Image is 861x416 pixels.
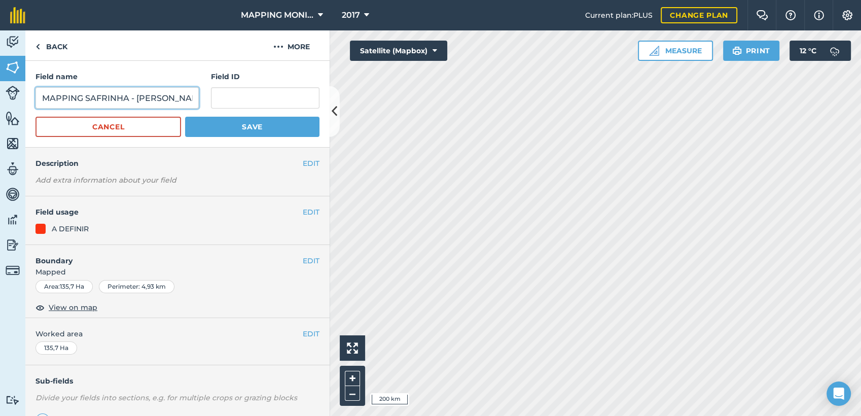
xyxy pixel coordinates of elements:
[6,237,20,253] img: svg+xml;base64,PD94bWwgdmVyc2lvbj0iMS4wIiBlbmNvZGluZz0idXRmLTgiPz4KPCEtLSBHZW5lcmF0b3I6IEFkb2JlIE...
[35,393,297,402] em: Divide your fields into sections, e.g. for multiple crops or grazing blocks
[6,263,20,278] img: svg+xml;base64,PD94bWwgdmVyc2lvbj0iMS4wIiBlbmNvZGluZz0idXRmLTgiPz4KPCEtLSBHZW5lcmF0b3I6IEFkb2JlIE...
[350,41,447,61] button: Satellite (Mapbox)
[6,161,20,177] img: svg+xml;base64,PD94bWwgdmVyc2lvbj0iMS4wIiBlbmNvZGluZz0idXRmLTgiPz4KPCEtLSBHZW5lcmF0b3I6IEFkb2JlIE...
[841,10,853,20] img: A cog icon
[35,158,319,169] h4: Description
[25,375,330,387] h4: Sub-fields
[649,46,659,56] img: Ruler icon
[824,41,845,61] img: svg+xml;base64,PD94bWwgdmVyc2lvbj0iMS4wIiBlbmNvZGluZz0idXRmLTgiPz4KPCEtLSBHZW5lcmF0b3I6IEFkb2JlIE...
[273,41,283,53] img: svg+xml;base64,PHN2ZyB4bWxucz0iaHR0cDovL3d3dy53My5vcmcvMjAwMC9zdmciIHdpZHRoPSIyMCIgaGVpZ2h0PSIyNC...
[6,34,20,50] img: svg+xml;base64,PD94bWwgdmVyc2lvbj0iMS4wIiBlbmNvZGluZz0idXRmLTgiPz4KPCEtLSBHZW5lcmF0b3I6IEFkb2JlIE...
[723,41,780,61] button: Print
[35,117,181,137] button: Cancel
[6,60,20,75] img: svg+xml;base64,PHN2ZyB4bWxucz0iaHR0cDovL3d3dy53My5vcmcvMjAwMC9zdmciIHdpZHRoPSI1NiIgaGVpZ2h0PSI2MC...
[35,328,319,339] span: Worked area
[732,45,742,57] img: svg+xml;base64,PHN2ZyB4bWxucz0iaHR0cDovL3d3dy53My5vcmcvMjAwMC9zdmciIHdpZHRoPSIxOSIgaGVpZ2h0PSIyNC...
[185,117,319,137] button: Save
[814,9,824,21] img: svg+xml;base64,PHN2ZyB4bWxucz0iaHR0cDovL3d3dy53My5vcmcvMjAwMC9zdmciIHdpZHRoPSIxNyIgaGVpZ2h0PSIxNy...
[827,382,851,406] div: Open Intercom Messenger
[254,30,330,60] button: More
[35,41,40,53] img: svg+xml;base64,PHN2ZyB4bWxucz0iaHR0cDovL3d3dy53My5vcmcvMjAwMC9zdmciIHdpZHRoPSI5IiBoZWlnaHQ9IjI0Ii...
[6,212,20,227] img: svg+xml;base64,PD94bWwgdmVyc2lvbj0iMS4wIiBlbmNvZGluZz0idXRmLTgiPz4KPCEtLSBHZW5lcmF0b3I6IEFkb2JlIE...
[25,30,78,60] a: Back
[25,245,303,266] h4: Boundary
[756,10,768,20] img: Two speech bubbles overlapping with the left bubble in the forefront
[10,7,25,23] img: fieldmargin Logo
[303,328,319,339] button: EDIT
[35,176,176,185] em: Add extra information about your field
[303,158,319,169] button: EDIT
[49,302,97,313] span: View on map
[345,371,360,386] button: +
[800,41,816,61] span: 12 ° C
[6,111,20,126] img: svg+xml;base64,PHN2ZyB4bWxucz0iaHR0cDovL3d3dy53My5vcmcvMjAwMC9zdmciIHdpZHRoPSI1NiIgaGVpZ2h0PSI2MC...
[661,7,737,23] a: Change plan
[35,280,93,293] div: Area : 135,7 Ha
[241,9,314,21] span: MAPPING MONITORAMENTO AGRICOLA
[35,206,303,218] h4: Field usage
[211,71,319,82] h4: Field ID
[99,280,174,293] div: Perimeter : 4,93 km
[35,71,199,82] h4: Field name
[35,301,97,314] button: View on map
[303,255,319,266] button: EDIT
[347,342,358,354] img: Four arrows, one pointing top left, one top right, one bottom right and the last bottom left
[585,10,653,21] span: Current plan : PLUS
[6,187,20,202] img: svg+xml;base64,PD94bWwgdmVyc2lvbj0iMS4wIiBlbmNvZGluZz0idXRmLTgiPz4KPCEtLSBHZW5lcmF0b3I6IEFkb2JlIE...
[790,41,851,61] button: 12 °C
[6,86,20,100] img: svg+xml;base64,PD94bWwgdmVyc2lvbj0iMS4wIiBlbmNvZGluZz0idXRmLTgiPz4KPCEtLSBHZW5lcmF0b3I6IEFkb2JlIE...
[303,206,319,218] button: EDIT
[25,266,330,278] span: Mapped
[6,136,20,151] img: svg+xml;base64,PHN2ZyB4bWxucz0iaHR0cDovL3d3dy53My5vcmcvMjAwMC9zdmciIHdpZHRoPSI1NiIgaGVpZ2h0PSI2MC...
[35,341,77,355] div: 135,7 Ha
[638,41,713,61] button: Measure
[52,223,89,234] div: A DEFINIR
[342,9,360,21] span: 2017
[6,395,20,405] img: svg+xml;base64,PD94bWwgdmVyc2lvbj0iMS4wIiBlbmNvZGluZz0idXRmLTgiPz4KPCEtLSBHZW5lcmF0b3I6IEFkb2JlIE...
[35,301,45,314] img: svg+xml;base64,PHN2ZyB4bWxucz0iaHR0cDovL3d3dy53My5vcmcvMjAwMC9zdmciIHdpZHRoPSIxOCIgaGVpZ2h0PSIyNC...
[784,10,797,20] img: A question mark icon
[345,386,360,401] button: –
